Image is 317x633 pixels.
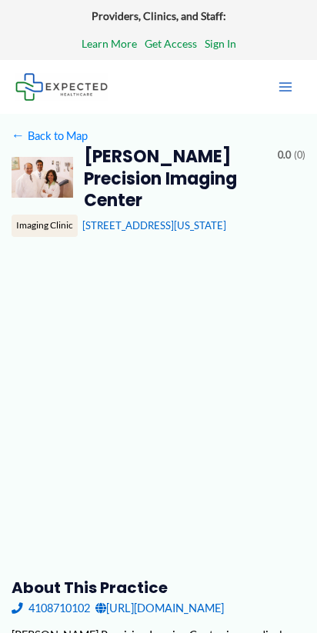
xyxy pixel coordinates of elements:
a: Get Access [145,34,197,54]
span: ← [12,128,25,142]
a: 4108710102 [12,598,90,618]
strong: Providers, Clinics, and Staff: [92,9,226,22]
h3: About this practice [12,578,306,598]
a: Sign In [205,34,236,54]
div: Imaging Clinic [12,215,78,236]
h2: [PERSON_NAME] Precision Imaging Center [84,146,267,212]
a: [URL][DOMAIN_NAME] [95,598,224,618]
span: (0) [294,146,305,165]
img: Expected Healthcare Logo - side, dark font, small [15,73,108,100]
a: ←Back to Map [12,125,88,146]
a: [STREET_ADDRESS][US_STATE] [82,219,226,232]
a: Learn More [82,34,137,54]
button: Main menu toggle [269,71,302,103]
span: 0.0 [278,146,291,165]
